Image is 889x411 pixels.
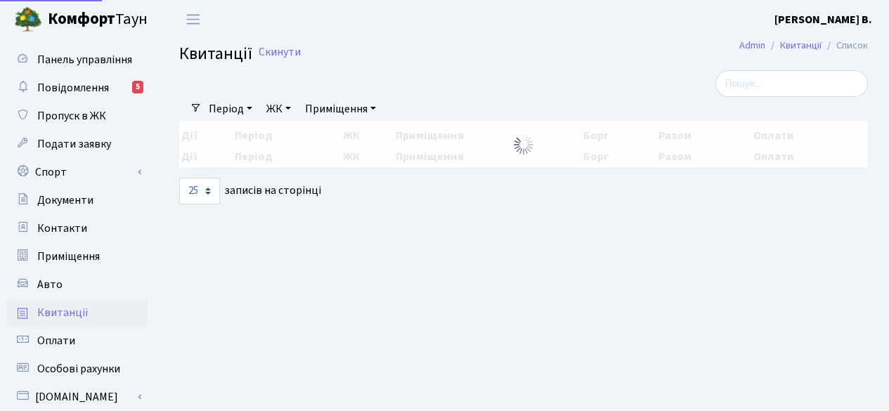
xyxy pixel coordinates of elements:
button: Переключити навігацію [176,8,211,31]
a: [DOMAIN_NAME] [7,383,148,411]
span: Оплати [37,333,75,348]
span: Авто [37,277,63,292]
a: Приміщення [299,97,382,121]
span: Приміщення [37,249,100,264]
div: 5 [132,81,143,93]
a: Приміщення [7,242,148,270]
b: [PERSON_NAME] В. [774,12,872,27]
span: Квитанції [179,41,252,66]
span: Квитанції [37,305,89,320]
span: Контакти [37,221,87,236]
span: Особові рахунки [37,361,120,377]
a: Панель управління [7,46,148,74]
a: Авто [7,270,148,299]
span: Подати заявку [37,136,111,152]
a: Повідомлення5 [7,74,148,102]
a: Скинути [259,46,301,59]
a: Admin [739,38,765,53]
span: Панель управління [37,52,132,67]
a: Період [203,97,258,121]
span: Документи [37,193,93,208]
li: Список [822,38,868,53]
img: Обробка... [512,133,535,156]
a: Квитанції [7,299,148,327]
span: Таун [48,8,148,32]
span: Пропуск в ЖК [37,108,106,124]
input: Пошук... [715,70,868,97]
nav: breadcrumb [718,31,889,60]
a: Квитанції [780,38,822,53]
a: [PERSON_NAME] В. [774,11,872,28]
a: Пропуск в ЖК [7,102,148,130]
a: Оплати [7,327,148,355]
img: logo.png [14,6,42,34]
span: Повідомлення [37,80,109,96]
label: записів на сторінці [179,178,321,204]
a: Спорт [7,158,148,186]
a: Документи [7,186,148,214]
a: Особові рахунки [7,355,148,383]
a: ЖК [261,97,297,121]
a: Подати заявку [7,130,148,158]
a: Контакти [7,214,148,242]
select: записів на сторінці [179,178,220,204]
b: Комфорт [48,8,115,30]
